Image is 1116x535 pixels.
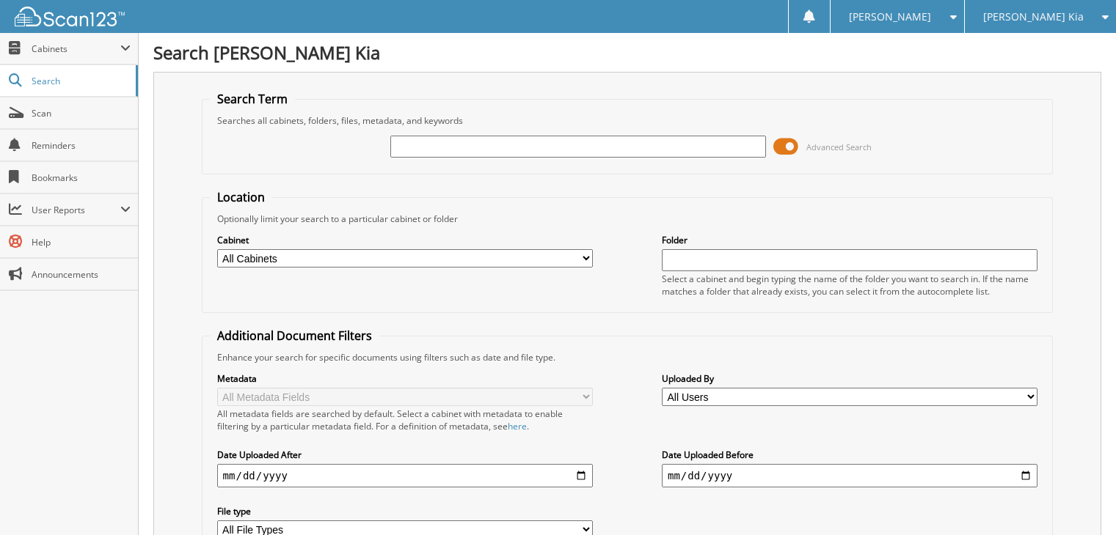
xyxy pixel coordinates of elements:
label: Metadata [217,372,593,385]
img: scan123-logo-white.svg [15,7,125,26]
span: Bookmarks [32,171,131,184]
input: start [217,464,593,487]
label: Uploaded By [662,372,1037,385]
a: here [508,420,527,432]
span: User Reports [32,204,120,216]
legend: Location [210,189,272,205]
div: All metadata fields are searched by default. Select a cabinet with metadata to enable filtering b... [217,407,593,432]
span: Reminders [32,139,131,152]
span: Cabinets [32,43,120,55]
span: Advanced Search [806,141,872,152]
div: Optionally limit your search to a particular cabinet or folder [210,213,1046,225]
legend: Search Term [210,91,295,107]
span: Scan [32,107,131,119]
input: end [662,464,1037,487]
span: Help [32,236,131,248]
span: Search [32,75,128,87]
iframe: Chat Widget [1043,465,1116,535]
label: Folder [662,234,1037,246]
legend: Additional Document Filters [210,328,379,344]
div: Searches all cabinets, folders, files, metadata, and keywords [210,114,1046,127]
div: Enhance your search for specific documents using filters such as date and file type. [210,351,1046,364]
label: File type [217,505,593,517]
label: Cabinet [217,234,593,246]
span: [PERSON_NAME] Kia [983,12,1084,21]
h1: Search [PERSON_NAME] Kia [153,40,1101,64]
div: Select a cabinet and begin typing the name of the folder you want to search in. If the name match... [662,273,1037,298]
label: Date Uploaded After [217,449,593,461]
span: [PERSON_NAME] [849,12,931,21]
label: Date Uploaded Before [662,449,1037,461]
span: Announcements [32,268,131,281]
